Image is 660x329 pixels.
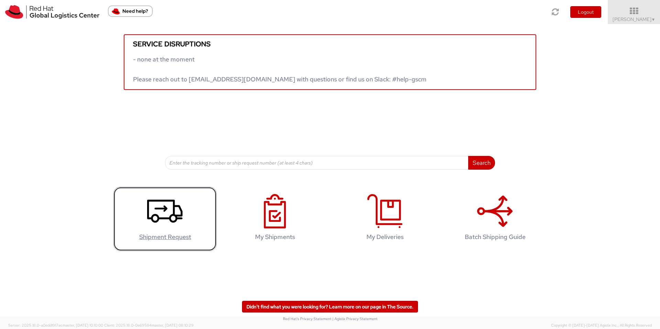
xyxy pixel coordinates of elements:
a: | Agistix Privacy Statement [332,316,377,321]
h4: Shipment Request [121,234,209,240]
button: Need help? [108,5,153,17]
span: Server: 2025.18.0-a0edd1917ac [8,323,103,328]
span: ▼ [651,17,656,22]
button: Logout [570,6,601,18]
a: My Deliveries [333,187,437,251]
span: [PERSON_NAME] [613,16,656,22]
button: Search [468,156,495,170]
img: rh-logistics-00dfa346123c4ec078e1.svg [5,5,99,19]
a: Service disruptions - none at the moment Please reach out to [EMAIL_ADDRESS][DOMAIN_NAME] with qu... [124,34,536,90]
span: master, [DATE] 08:10:29 [152,323,194,328]
span: master, [DATE] 10:10:00 [63,323,103,328]
a: Batch Shipping Guide [443,187,547,251]
h4: My Deliveries [341,234,429,240]
span: Client: 2025.18.0-0e69584 [104,323,194,328]
h5: Service disruptions [133,40,527,48]
a: Red Hat's Privacy Statement [283,316,331,321]
h4: Batch Shipping Guide [451,234,539,240]
a: Didn't find what you were looking for? Learn more on our page in The Source. [242,301,418,313]
span: Copyright © [DATE]-[DATE] Agistix Inc., All Rights Reserved [551,323,652,328]
a: My Shipments [223,187,327,251]
h4: My Shipments [231,234,319,240]
a: Shipment Request [113,187,217,251]
span: - none at the moment Please reach out to [EMAIL_ADDRESS][DOMAIN_NAME] with questions or find us o... [133,55,427,83]
input: Enter the tracking number or ship request number (at least 4 chars) [165,156,469,170]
